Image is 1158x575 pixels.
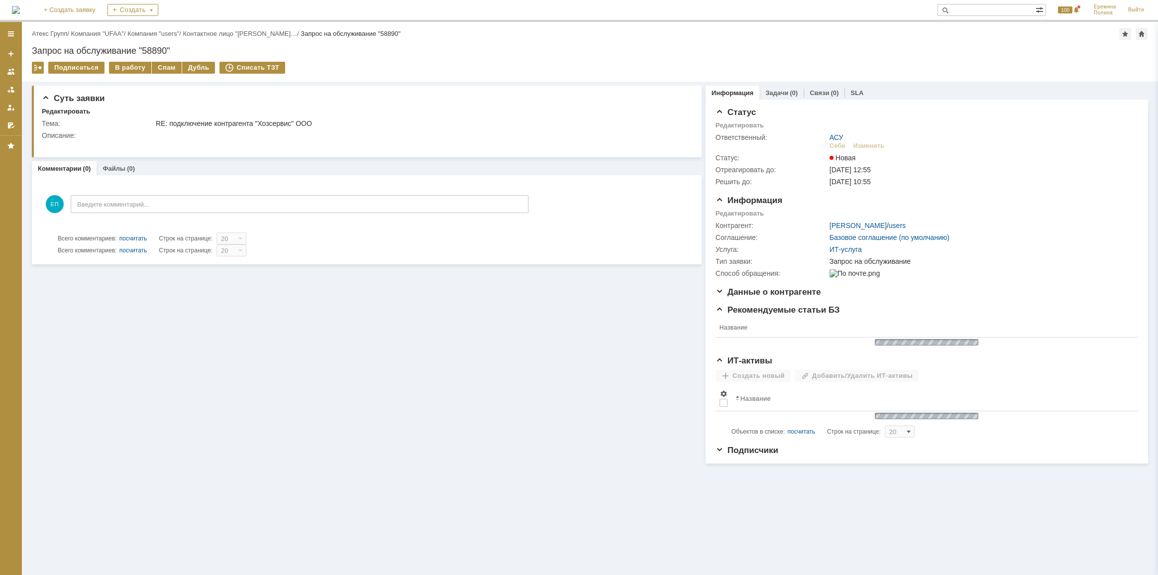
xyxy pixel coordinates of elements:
[32,30,71,37] div: /
[32,30,67,37] a: Атекс Групп
[127,30,183,37] div: /
[716,133,828,141] div: Ответственный:
[42,94,105,103] span: Суть заявки
[716,178,828,186] div: Решить до:
[830,154,856,162] span: Новая
[765,89,788,97] a: Задачи
[58,232,212,244] i: Строк на странице:
[12,6,20,14] img: logo
[830,269,880,277] img: По почте.png
[830,133,843,141] a: АСУ
[732,386,1130,411] th: Название
[1094,4,1116,10] span: Еремина
[42,119,154,127] div: Тема:
[720,390,728,398] span: Настройки
[716,108,756,117] span: Статус
[71,30,124,37] a: Компания "UFAA"
[830,245,862,253] a: ИТ-услуга
[716,305,840,315] span: Рекомендуемые статьи БЗ
[716,257,828,265] div: Тип заявки:
[183,30,298,37] a: Контактное лицо "[PERSON_NAME]…
[42,131,687,139] div: Описание:
[103,165,125,172] a: Файлы
[716,154,828,162] div: Статус:
[712,89,753,97] a: Информация
[872,338,981,347] img: wJIQAAOwAAAAAAAAAAAA==
[1136,28,1148,40] div: Сделать домашней страницей
[716,318,1130,338] th: Название
[716,287,821,297] span: Данные о контрагенте
[71,30,128,37] div: /
[830,178,871,186] span: [DATE] 10:55
[12,6,20,14] a: Перейти на домашнюю страницу
[790,89,798,97] div: (0)
[716,356,772,365] span: ИТ-активы
[58,235,116,242] span: Всего комментариев:
[732,426,881,438] i: Строк на странице:
[830,257,1132,265] div: Запрос на обслуживание
[58,244,212,256] i: Строк на странице:
[3,64,19,80] a: Заявки на командах
[830,222,887,230] a: [PERSON_NAME]
[38,165,82,172] a: Комментарии
[716,210,764,218] div: Редактировать
[127,165,135,172] div: (0)
[830,166,871,174] span: [DATE] 12:55
[1119,28,1131,40] div: Добавить в избранное
[889,222,906,230] a: users
[716,233,828,241] div: Соглашение:
[850,89,863,97] a: SLA
[830,233,949,241] a: Базовое соглашение (по умолчанию)
[830,142,845,150] div: Себе
[1036,4,1046,14] span: Расширенный поиск
[716,196,782,205] span: Информация
[853,142,885,150] div: Изменить
[301,30,401,37] div: Запрос на обслуживание "58890"
[872,411,981,421] img: wJIQAAOwAAAAAAAAAAAA==
[732,428,785,435] span: Объектов в списке:
[3,100,19,115] a: Мои заявки
[830,222,906,230] div: /
[3,117,19,133] a: Мои согласования
[3,82,19,98] a: Заявки в моей ответственности
[119,232,147,244] div: посчитать
[183,30,301,37] div: /
[716,269,828,277] div: Способ обращения:
[716,446,778,455] span: Подписчики
[83,165,91,172] div: (0)
[716,166,828,174] div: Отреагировать до:
[3,46,19,62] a: Создать заявку
[716,245,828,253] div: Услуга:
[716,222,828,230] div: Контрагент:
[1094,10,1116,16] span: Полина
[156,119,685,127] div: RE: подключение контрагента "Хозсервис" ООО
[1058,6,1072,13] span: 100
[32,46,1148,56] div: Запрос на обслуживание "58890"
[42,108,90,115] div: Редактировать
[831,89,839,97] div: (0)
[32,62,44,74] div: Работа с массовостью
[119,244,147,256] div: посчитать
[127,30,179,37] a: Компания "users"
[107,4,158,16] div: Создать
[788,426,816,438] div: посчитать
[46,195,64,213] span: ЕП
[716,121,764,129] div: Редактировать
[740,395,771,402] div: Название
[810,89,829,97] a: Связи
[58,247,116,254] span: Всего комментариев:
